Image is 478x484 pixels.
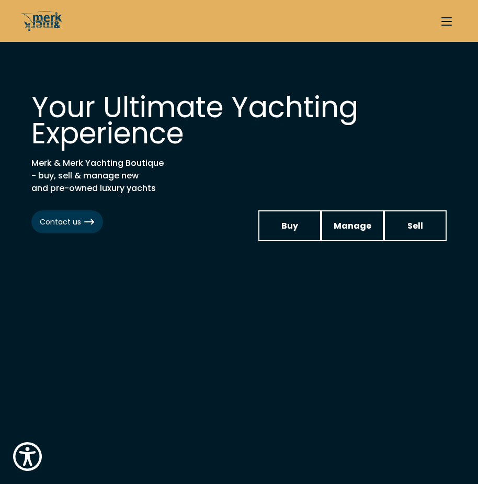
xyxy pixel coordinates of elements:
span: Manage [334,219,371,232]
span: Sell [407,219,423,232]
a: Buy [258,210,321,241]
button: Show Accessibility Preferences [10,440,44,474]
a: Contact us [31,210,103,233]
button: Send your inquiry [436,10,457,31]
a: Manage [321,210,384,241]
a: Sell [384,210,447,241]
a: / [21,22,63,35]
h2: Merk & Merk Yachting Boutique - buy, sell & manage new and pre-owned luxury yachts [31,157,447,195]
span: Buy [281,219,298,232]
span: Contact us [40,217,95,228]
h1: Your Ultimate Yachting Experience [31,94,447,147]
